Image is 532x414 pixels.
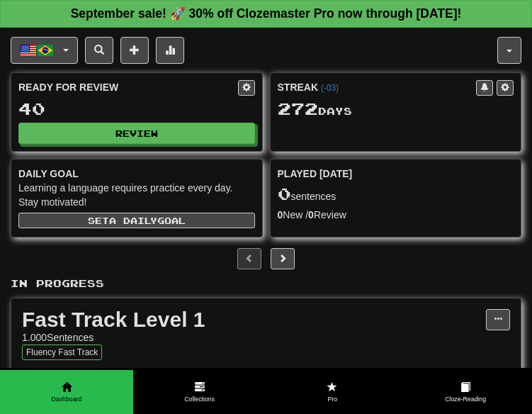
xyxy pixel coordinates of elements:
[18,213,255,228] button: Seta dailygoal
[22,309,486,330] div: Fast Track Level 1
[18,123,255,144] button: Review
[18,80,238,94] div: Ready for Review
[18,181,255,209] div: Learning a language requires practice every day. Stay motivated!
[321,83,339,93] a: (-03)
[278,209,283,220] strong: 0
[18,100,255,118] div: 40
[85,37,113,64] button: Search sentences
[22,345,102,360] button: Fluency Fast Track
[156,37,184,64] button: More stats
[266,395,400,404] span: Pro
[71,6,462,21] strong: September sale! 🚀 30% off Clozemaster Pro now through [DATE]!
[278,208,514,222] div: New / Review
[120,37,149,64] button: Add sentence to collection
[22,330,486,345] div: 1.000 Sentences
[133,395,266,404] span: Collections
[278,167,353,181] span: Played [DATE]
[278,100,514,118] div: Day s
[11,276,521,291] p: In Progress
[278,80,477,94] div: Streak
[278,185,514,203] div: sentences
[399,395,532,404] span: Cloze-Reading
[278,99,318,118] span: 272
[308,209,314,220] strong: 0
[109,216,157,225] span: a daily
[18,167,255,181] div: Daily Goal
[278,184,291,203] span: 0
